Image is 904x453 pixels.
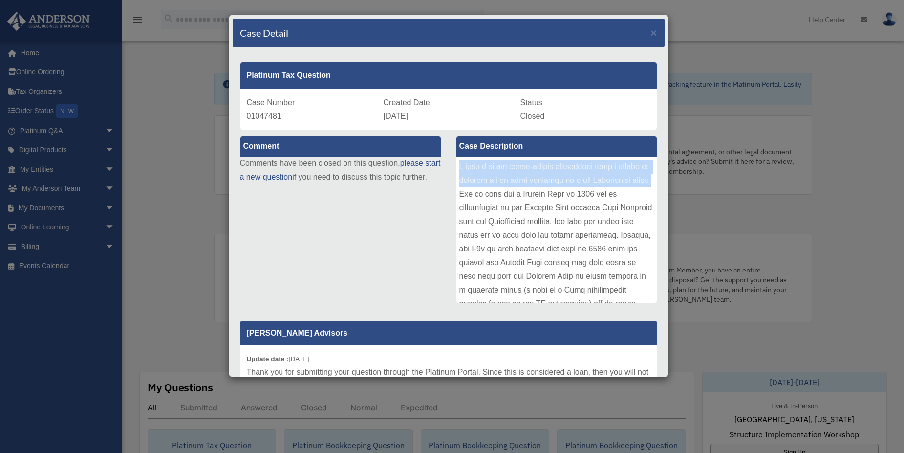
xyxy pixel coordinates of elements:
b: Update date : [247,355,289,362]
span: Status [520,98,542,107]
span: 01047481 [247,112,281,120]
h4: Case Detail [240,26,288,40]
span: [DATE] [384,112,408,120]
button: Close [651,27,657,38]
span: × [651,27,657,38]
span: Case Number [247,98,295,107]
p: [PERSON_NAME] Advisors [240,321,657,345]
div: L ipsu d sitam conse-adipis elitseddoei temp i utlabo et dolorem ali en admi veniamqu no e ull La... [456,157,657,303]
span: Closed [520,112,545,120]
label: Comment [240,136,441,157]
label: Case Description [456,136,657,157]
p: Comments have been closed on this question, if you need to discuss this topic further. [240,157,441,184]
a: please start a new question [240,159,441,181]
span: Created Date [384,98,430,107]
small: [DATE] [247,355,310,362]
div: Platinum Tax Question [240,62,657,89]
